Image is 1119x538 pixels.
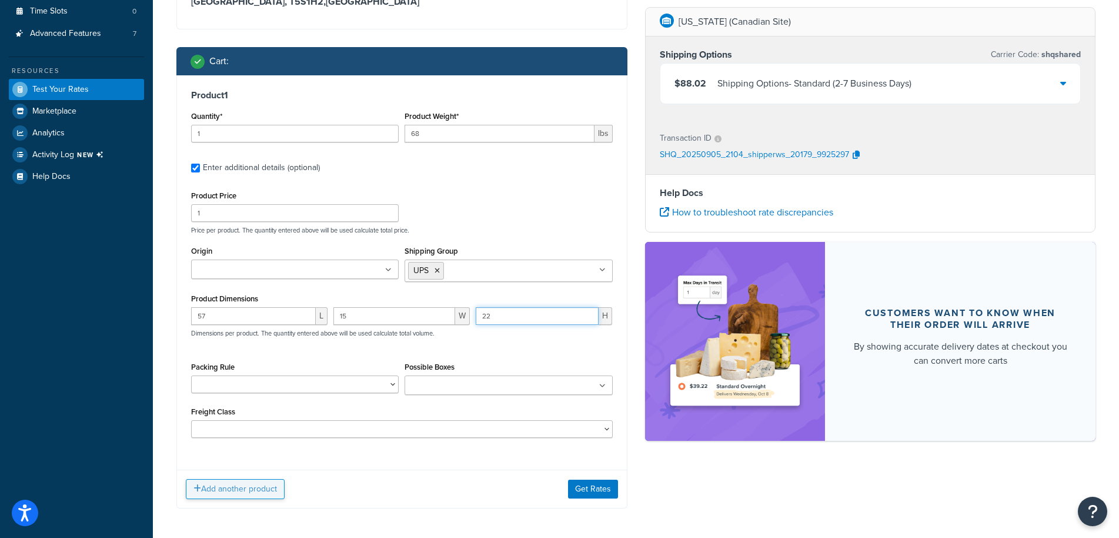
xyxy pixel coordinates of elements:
[32,107,76,117] span: Marketplace
[191,112,222,121] label: Quantity*
[568,480,618,499] button: Get Rates
[191,164,200,172] input: Enter additional details (optional)
[405,247,458,255] label: Shipping Group
[405,112,459,121] label: Product Weight*
[660,130,712,147] p: Transaction ID
[405,363,455,371] label: Possible Boxes
[188,329,435,337] p: Dimensions per product. The quantity entered above will be used calculate total volume.
[679,14,791,30] p: [US_STATE] (Canadian Site)
[674,77,706,90] span: $88.02
[191,89,613,101] h3: Product 1
[186,479,285,499] button: Add another product
[9,1,144,22] li: Time Slots
[32,128,65,138] span: Analytics
[9,122,144,144] a: Analytics
[9,101,144,122] a: Marketplace
[991,47,1081,63] p: Carrier Code:
[9,144,144,165] li: [object Object]
[188,226,616,234] p: Price per product. The quantity entered above will be used calculate total price.
[191,247,212,255] label: Origin
[316,307,328,325] span: L
[191,125,399,142] input: 0.0
[191,191,236,200] label: Product Price
[413,264,429,277] span: UPS
[77,150,108,160] span: NEW
[32,85,89,95] span: Test Your Rates
[660,205,833,219] a: How to troubleshoot rate discrepancies
[405,125,594,142] input: 0.00
[191,294,258,303] label: Product Dimensions
[209,56,229,67] h2: Cart :
[203,160,320,176] div: Enter additional details (optional)
[191,407,235,416] label: Freight Class
[9,144,144,165] a: Activity LogNEW
[32,147,108,162] span: Activity Log
[30,29,101,39] span: Advanced Features
[9,23,144,45] a: Advanced Features7
[191,363,235,371] label: Packing Rule
[717,75,911,92] div: Shipping Options - Standard (2-7 Business Days)
[133,29,136,39] span: 7
[599,307,612,325] span: H
[853,339,1067,367] div: By showing accurate delivery dates at checkout you can convert more carts
[853,307,1067,330] div: Customers want to know when their order will arrive
[9,166,144,187] a: Help Docs
[663,260,808,423] img: feature-image-ddt-36eae7f7280da8017bfb280eaccd9c446f90b1fe08728e4019434db127062ab4.png
[660,186,1081,200] h4: Help Docs
[30,6,68,16] span: Time Slots
[132,6,136,16] span: 0
[9,1,144,22] a: Time Slots0
[594,125,613,142] span: lbs
[660,49,732,61] h3: Shipping Options
[455,307,470,325] span: W
[1078,497,1107,526] button: Open Resource Center
[9,66,144,76] div: Resources
[9,23,144,45] li: Advanced Features
[1039,48,1081,61] span: shqshared
[9,79,144,100] a: Test Your Rates
[32,172,71,182] span: Help Docs
[660,147,849,164] p: SHQ_20250905_2104_shipperws_20179_9925297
